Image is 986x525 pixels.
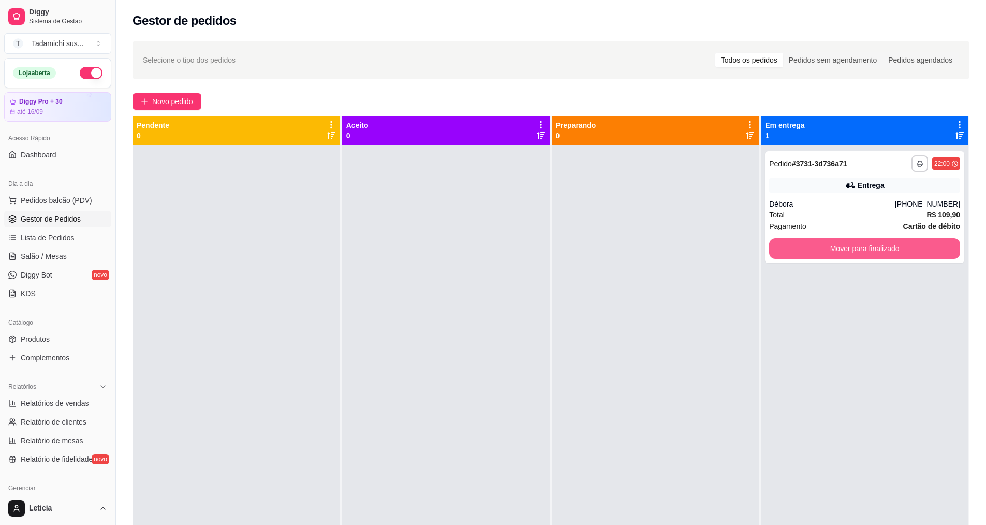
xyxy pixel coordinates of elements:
[769,238,960,259] button: Mover para finalizado
[769,221,806,232] span: Pagamento
[21,353,69,363] span: Complementos
[4,314,111,331] div: Catálogo
[556,120,596,130] p: Preparando
[4,176,111,192] div: Dia a dia
[21,270,52,280] span: Diggy Bot
[137,120,169,130] p: Pendente
[21,232,75,243] span: Lista de Pedidos
[4,33,111,54] button: Select a team
[346,130,369,141] p: 0
[4,451,111,468] a: Relatório de fidelidadenovo
[4,414,111,430] a: Relatório de clientes
[141,98,148,105] span: plus
[792,159,847,168] strong: # 3731-3d736a71
[29,504,95,513] span: Leticia
[19,98,63,106] article: Diggy Pro + 30
[13,67,56,79] div: Loja aberta
[4,147,111,163] a: Dashboard
[769,199,895,209] div: Débora
[4,211,111,227] a: Gestor de Pedidos
[21,454,93,464] span: Relatório de fidelidade
[4,92,111,122] a: Diggy Pro + 30até 16/09
[133,93,201,110] button: Novo pedido
[143,54,236,66] span: Selecione o tipo dos pedidos
[4,285,111,302] a: KDS
[4,395,111,412] a: Relatórios de vendas
[21,334,50,344] span: Produtos
[926,211,960,219] strong: R$ 109,90
[765,120,804,130] p: Em entrega
[21,150,56,160] span: Dashboard
[4,229,111,246] a: Lista de Pedidos
[903,222,960,230] strong: Cartão de débito
[4,480,111,497] div: Gerenciar
[4,331,111,347] a: Produtos
[4,349,111,366] a: Complementos
[8,383,36,391] span: Relatórios
[4,130,111,147] div: Acesso Rápido
[346,120,369,130] p: Aceito
[21,288,36,299] span: KDS
[32,38,83,49] div: Tadamichi sus ...
[21,251,67,261] span: Salão / Mesas
[21,398,89,409] span: Relatórios de vendas
[765,130,804,141] p: 1
[769,159,792,168] span: Pedido
[29,8,107,17] span: Diggy
[715,53,783,67] div: Todos os pedidos
[21,195,92,206] span: Pedidos balcão (PDV)
[4,4,111,29] a: DiggySistema de Gestão
[4,267,111,283] a: Diggy Botnovo
[29,17,107,25] span: Sistema de Gestão
[21,417,86,427] span: Relatório de clientes
[769,209,785,221] span: Total
[21,214,81,224] span: Gestor de Pedidos
[882,53,958,67] div: Pedidos agendados
[80,67,102,79] button: Alterar Status
[152,96,193,107] span: Novo pedido
[858,180,885,191] div: Entrega
[556,130,596,141] p: 0
[895,199,960,209] div: [PHONE_NUMBER]
[4,192,111,209] button: Pedidos balcão (PDV)
[783,53,882,67] div: Pedidos sem agendamento
[21,435,83,446] span: Relatório de mesas
[17,108,43,116] article: até 16/09
[4,248,111,265] a: Salão / Mesas
[4,496,111,521] button: Leticia
[934,159,950,168] div: 22:00
[4,432,111,449] a: Relatório de mesas
[13,38,23,49] span: T
[137,130,169,141] p: 0
[133,12,237,29] h2: Gestor de pedidos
